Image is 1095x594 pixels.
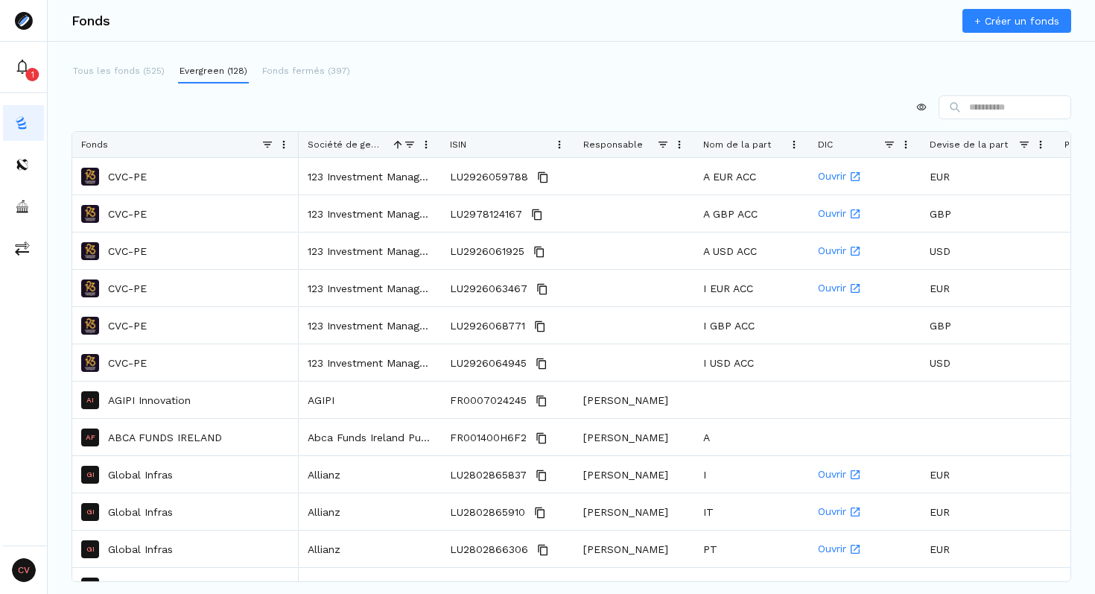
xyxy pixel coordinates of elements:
button: Copy [533,355,550,373]
div: I EUR ACC [694,270,809,306]
span: ISIN [450,139,466,150]
div: [PERSON_NAME] [574,493,694,530]
p: Global Infras [108,542,173,557]
span: Société de gestion [308,139,383,150]
div: EUR [921,270,1056,306]
img: CVC-PE [81,317,99,335]
img: commissions [15,241,30,256]
p: GI [86,471,95,478]
span: LU2802865837 [450,457,527,493]
span: LU2926059788 [450,159,528,195]
img: CVC-PE [81,168,99,186]
span: LU2802865910 [450,494,525,531]
button: Copy [533,429,550,447]
div: EUR [921,158,1056,195]
a: ABCA FUNDS IRELAND [108,430,222,445]
span: LU2926061925 [450,233,524,270]
button: Copy [531,504,549,522]
div: Allianz [299,531,441,567]
div: I [694,456,809,493]
button: Copy [533,280,551,298]
h3: Fonds [72,14,110,28]
button: Copy [534,168,552,186]
a: Ouvrir [818,159,912,194]
div: I USD ACC [694,344,809,381]
div: [PERSON_NAME] [574,456,694,493]
button: Tous les fonds (525) [72,60,166,83]
img: distributors [15,157,30,172]
button: Copy [531,317,549,335]
a: Ouvrir [818,531,912,566]
a: CVC-PE [108,356,147,370]
button: Fonds fermés (397) [261,60,352,83]
a: Ouvrir [818,494,912,529]
span: LU2802866306 [450,531,528,568]
button: asset-managers [3,189,44,224]
img: asset-managers [15,199,30,214]
span: CV [12,558,36,582]
div: USD [921,233,1056,269]
div: [PERSON_NAME] [574,419,694,455]
p: Fonds fermés (397) [262,64,350,78]
button: Copy [533,392,550,410]
div: Abca Funds Ireland Public Limited Company [299,419,441,455]
a: funds [3,105,44,141]
div: 123 Investment Managers [299,233,441,269]
span: FR0007024245 [450,382,527,419]
p: GI [86,546,95,553]
a: CVC-PE [108,318,147,333]
a: CVC-PE [108,206,147,221]
a: CVC-PE [108,169,147,184]
a: Ouvrir [818,233,912,268]
div: A EUR ACC [694,158,809,195]
div: AGIPI [299,382,441,418]
div: [PERSON_NAME] [574,382,694,418]
p: Tous les fonds (525) [73,64,165,78]
div: I GBP ACC [694,307,809,344]
p: CVC-PE [108,281,147,296]
div: 123 Investment Managers [299,195,441,232]
span: Nom de la part [703,139,771,150]
button: Copy [534,541,552,559]
a: Ouvrir [818,457,912,492]
p: GI [86,508,95,516]
img: CVC-PE [81,354,99,372]
a: Global Infras [108,505,173,519]
a: + Créer un fonds [962,9,1071,33]
div: Allianz [299,456,441,493]
a: AGIPI Innovation [108,393,191,408]
span: Responsable [583,139,643,150]
div: EUR [921,493,1056,530]
span: FR001400H6F2 [450,420,527,456]
button: commissions [3,230,44,266]
div: USD [921,344,1056,381]
div: [PERSON_NAME] [574,531,694,567]
a: Global Infras [108,579,173,594]
a: CVC-PE [108,244,147,259]
div: PT [694,531,809,567]
div: GBP [921,307,1056,344]
div: EUR [921,456,1056,493]
div: 123 Investment Managers [299,270,441,306]
div: A [694,419,809,455]
div: IT [694,493,809,530]
span: Fonds [81,139,108,150]
button: distributors [3,147,44,183]
p: AI [86,396,94,404]
div: EUR [921,531,1056,567]
button: Copy [528,206,546,224]
p: Global Infras [108,467,173,482]
div: 123 Investment Managers [299,307,441,344]
span: LU2926064945 [450,345,527,382]
span: LU2926068771 [450,308,525,344]
button: Copy [533,467,550,484]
